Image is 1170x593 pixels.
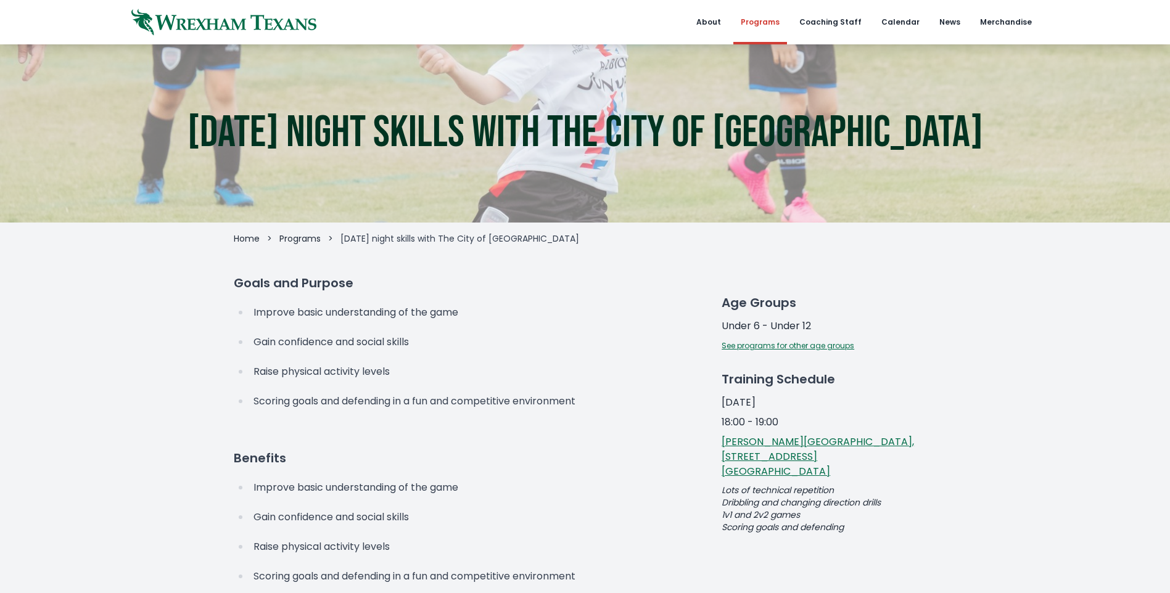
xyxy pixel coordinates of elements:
[722,435,914,478] a: [PERSON_NAME][GEOGRAPHIC_DATA], [STREET_ADDRESS][GEOGRAPHIC_DATA]
[722,496,936,509] p: Dribbling and changing direction drills
[234,232,260,245] a: Home
[253,509,635,526] p: Gain confidence and social skills
[253,393,635,410] p: Scoring goals and defending in a fun and competitive environment
[234,274,702,292] h3: Goals and Purpose
[267,232,272,245] li: >
[340,232,579,245] span: [DATE] night skills with The City of [GEOGRAPHIC_DATA]
[722,395,936,410] p: [DATE]
[253,568,635,585] p: Scoring goals and defending in a fun and competitive environment
[253,479,635,496] p: Improve basic understanding of the game
[722,415,936,430] p: 18:00 - 19:00
[253,363,635,380] p: Raise physical activity levels
[234,449,702,467] h3: Benefits
[722,484,936,496] p: Lots of technical repetition
[253,304,635,321] p: Improve basic understanding of the game
[722,521,936,533] p: Scoring goals and defending
[187,111,983,155] h1: [DATE] night skills with The City of [GEOGRAPHIC_DATA]
[253,333,635,351] p: Gain confidence and social skills
[722,509,936,521] p: 1v1 and 2v2 games
[722,294,936,311] h3: Age Groups
[722,370,936,388] h3: Training Schedule
[722,340,854,351] a: See programs for other age groups
[253,538,635,555] p: Raise physical activity levels
[328,232,333,245] li: >
[279,232,321,245] a: Programs
[722,319,936,333] p: Under 6 - Under 12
